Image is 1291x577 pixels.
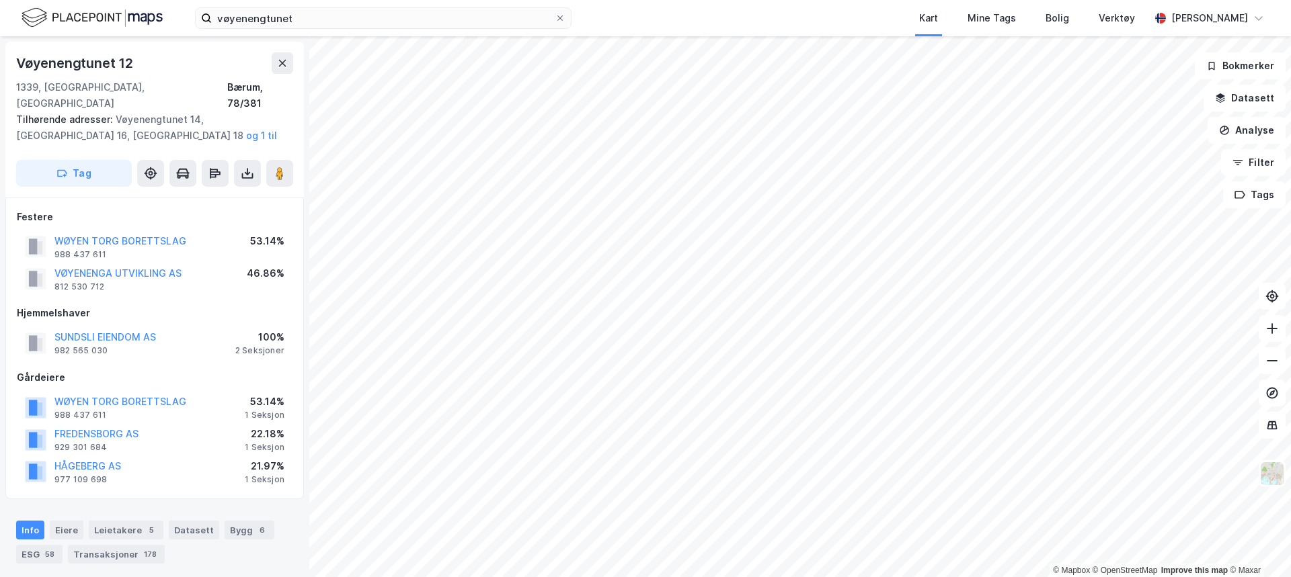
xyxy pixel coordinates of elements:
button: Datasett [1204,85,1286,112]
div: 2 Seksjoner [235,345,284,356]
div: Vøyenengtunet 12 [16,52,136,74]
div: 982 565 030 [54,345,108,356]
a: OpenStreetMap [1093,566,1158,575]
div: Datasett [169,521,219,539]
div: 178 [141,547,159,561]
div: 53.14% [250,233,284,249]
div: 977 109 698 [54,474,107,485]
button: Tag [16,160,132,187]
button: Filter [1221,149,1286,176]
div: Transaksjoner [68,545,165,564]
a: Improve this map [1161,566,1228,575]
div: 1 Seksjon [245,474,284,485]
div: 1339, [GEOGRAPHIC_DATA], [GEOGRAPHIC_DATA] [16,79,227,112]
div: Hjemmelshaver [17,305,292,321]
input: Søk på adresse, matrikkel, gårdeiere, leietakere eller personer [212,8,555,28]
div: Info [16,521,44,539]
span: Tilhørende adresser: [16,114,116,125]
button: Tags [1223,181,1286,208]
div: 22.18% [245,426,284,442]
div: Festere [17,209,292,225]
div: Mine Tags [968,10,1016,26]
div: Vøyenengtunet 14, [GEOGRAPHIC_DATA] 16, [GEOGRAPHIC_DATA] 18 [16,112,282,144]
img: logo.f888ab2527a4732fd821a326f86c7f29.svg [22,6,163,30]
a: Mapbox [1053,566,1090,575]
div: 100% [235,329,284,345]
div: 1 Seksjon [245,410,284,420]
button: Bokmerker [1195,52,1286,79]
div: Bygg [225,521,274,539]
div: 1 Seksjon [245,442,284,453]
div: 812 530 712 [54,281,104,292]
iframe: Chat Widget [1224,513,1291,577]
div: 988 437 611 [54,249,106,260]
div: Gårdeiere [17,369,292,386]
div: Kart [919,10,938,26]
div: 46.86% [247,265,284,281]
div: 929 301 684 [54,442,107,453]
button: Analyse [1208,117,1286,144]
div: 53.14% [245,394,284,410]
div: ESG [16,545,63,564]
div: 58 [42,547,57,561]
div: 988 437 611 [54,410,106,420]
div: [PERSON_NAME] [1171,10,1248,26]
div: 5 [145,523,158,537]
img: Z [1259,461,1285,486]
div: 21.97% [245,458,284,474]
div: Bolig [1046,10,1069,26]
div: 6 [256,523,269,537]
div: Bærum, 78/381 [227,79,293,112]
div: Verktøy [1099,10,1135,26]
div: Leietakere [89,521,163,539]
div: Eiere [50,521,83,539]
